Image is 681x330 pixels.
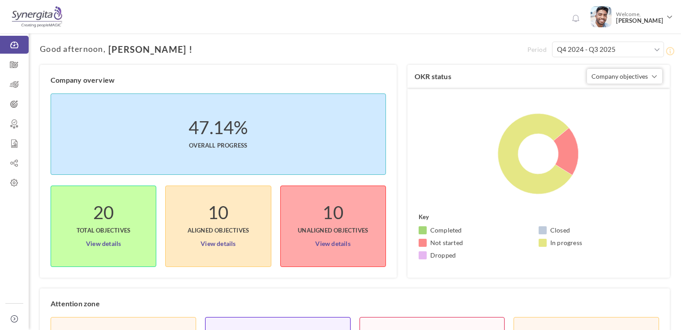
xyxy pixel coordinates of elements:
[189,132,247,150] span: Overall progress
[552,42,664,57] input: Select Period *
[591,72,648,80] span: Company objectives
[430,251,456,260] small: Dropped
[51,299,100,308] label: Attention zone
[587,68,663,84] button: Company objectives
[298,217,368,235] span: UnAligned Objectives
[612,6,665,29] span: Welcome,
[616,17,663,24] span: [PERSON_NAME]
[188,123,248,132] label: 47.14%
[188,217,249,235] span: Aligned Objectives
[40,44,527,54] h1: ,
[587,3,677,29] a: Photo Welcome,[PERSON_NAME]
[51,76,115,85] label: Company overview
[430,226,462,235] small: Completed
[322,208,343,217] label: 10
[419,212,429,221] label: Key
[415,72,451,81] label: OKR status
[430,238,463,247] small: Not started
[315,235,350,249] a: View details
[10,6,64,28] img: Logo
[93,208,114,217] label: 20
[591,6,612,27] img: Photo
[86,235,121,249] a: View details
[550,238,582,247] small: In progress
[568,12,582,26] a: Notifications
[40,45,103,54] span: Good afternoon
[527,45,552,54] span: Period
[201,235,236,249] a: View details
[77,217,130,235] span: Total objectives
[550,226,570,235] small: Closed
[208,208,228,217] label: 10
[106,44,193,54] span: [PERSON_NAME] !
